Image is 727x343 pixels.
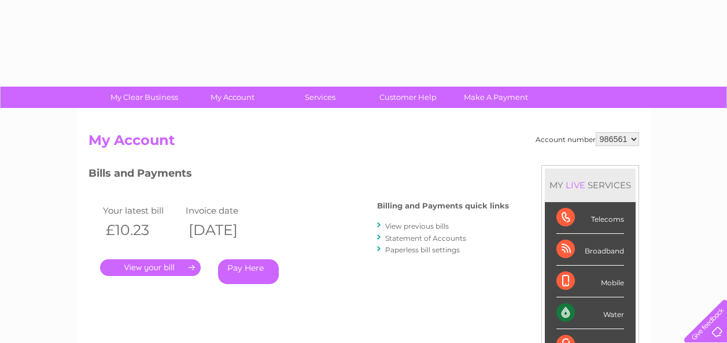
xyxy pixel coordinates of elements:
div: MY SERVICES [545,169,636,202]
a: . [100,259,201,276]
th: £10.23 [100,218,183,242]
a: Pay Here [218,259,279,284]
a: View previous bills [385,222,449,230]
th: [DATE] [183,218,266,242]
div: LIVE [563,180,588,191]
a: Customer Help [360,87,456,108]
div: Account number [536,132,639,146]
td: Invoice date [183,203,266,218]
a: My Account [184,87,280,108]
div: Broadband [556,234,624,266]
a: Paperless bill settings [385,245,460,254]
div: Mobile [556,266,624,297]
a: Services [272,87,368,108]
div: Telecoms [556,202,624,234]
a: Make A Payment [448,87,544,108]
a: My Clear Business [97,87,192,108]
h4: Billing and Payments quick links [377,202,509,210]
h2: My Account [88,132,639,154]
td: Your latest bill [100,203,183,218]
a: Statement of Accounts [385,234,466,243]
div: Water [556,297,624,329]
h3: Bills and Payments [88,165,509,185]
